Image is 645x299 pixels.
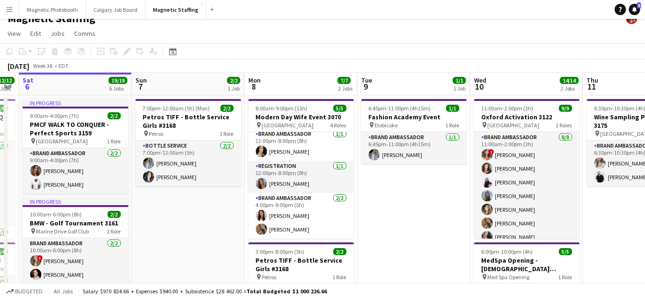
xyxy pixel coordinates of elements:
[473,81,486,92] span: 10
[369,105,431,112] span: 6:45pm-11:00pm (4h15m)
[8,29,21,38] span: View
[30,112,79,119] span: 9:00am-4:00pm (7h)
[248,99,354,239] app-job-card: 8:00am-9:00pm (13h)5/5Modern Day Wife Event 3070 [GEOGRAPHIC_DATA]4 RolesBrand Ambassador1/18:00a...
[333,248,347,255] span: 2/2
[19,0,86,19] button: Magnetic Photobooth
[23,198,128,205] div: In progress
[474,99,580,239] app-job-card: 11:00am-2:00pm (3h)9/9Oxford Activation 3122 [GEOGRAPHIC_DATA]2 RolesBrand Ambassador8/811:00am-2...
[109,77,127,84] span: 19/19
[21,81,34,92] span: 6
[453,85,466,92] div: 1 Job
[227,77,240,84] span: 2/2
[474,132,580,263] app-card-role: Brand Ambassador8/811:00am-2:00pm (3h)![PERSON_NAME][PERSON_NAME][PERSON_NAME][PERSON_NAME][PERSO...
[556,122,572,129] span: 2 Roles
[560,85,578,92] div: 2 Jobs
[482,248,533,255] span: 6:00pm-10:00pm (4h)
[559,105,572,112] span: 9/9
[5,286,44,297] button: Budgeted
[587,76,599,84] span: Thu
[256,105,308,112] span: 8:00am-9:00pm (13h)
[246,288,327,295] span: Total Budgeted $1 000 226.66
[333,105,347,112] span: 5/5
[30,29,41,38] span: Edit
[4,27,25,40] a: View
[333,274,347,281] span: 1 Role
[23,99,128,194] app-job-card: In progress9:00am-4:00pm (7h)2/2PMCF WALK TO CONQUER - Perfect Sports 3159 [GEOGRAPHIC_DATA]1 Rol...
[221,105,234,112] span: 2/2
[108,112,121,119] span: 2/2
[107,228,121,235] span: 1 Role
[629,4,640,15] a: 5
[637,2,641,8] span: 5
[446,122,459,129] span: 1 Role
[109,85,127,92] div: 6 Jobs
[51,29,65,38] span: Jobs
[136,76,147,84] span: Sun
[559,274,572,281] span: 1 Role
[338,77,351,84] span: 7/7
[360,81,372,92] span: 9
[488,122,540,129] span: [GEOGRAPHIC_DATA]
[262,274,277,281] span: Petros
[23,120,128,137] h3: PMCF WALK TO CONQUER - Perfect Sports 3159
[47,27,68,40] a: Jobs
[26,27,45,40] a: Edit
[453,77,466,84] span: 1/1
[488,274,530,281] span: Med Spa Opening
[474,76,486,84] span: Wed
[220,130,234,137] span: 1 Role
[489,149,494,155] span: !
[361,99,467,164] app-job-card: 6:45pm-11:00pm (4h15m)1/1Fashion Academy Event Etobicoke1 RoleBrand Ambassador1/16:45pm-11:00pm (...
[228,85,240,92] div: 1 Job
[36,138,88,145] span: [GEOGRAPHIC_DATA]
[136,113,241,130] h3: Petros TIFF - Bottle Service Girls #3168
[375,122,398,129] span: Etobicoke
[248,129,354,161] app-card-role: Brand Ambassador1/112:00pm-8:00pm (8h)[PERSON_NAME]
[149,130,164,137] span: Petros
[23,148,128,194] app-card-role: Brand Ambassador2/29:00am-4:00pm (7h)[PERSON_NAME][PERSON_NAME]
[482,105,534,112] span: 11:00am-2:00pm (3h)
[331,122,347,129] span: 4 Roles
[52,288,75,295] span: All jobs
[256,248,305,255] span: 3:00pm-8:00pm (5h)
[361,76,372,84] span: Tue
[86,0,145,19] button: Calgary Job Board
[248,76,261,84] span: Mon
[23,238,128,284] app-card-role: Brand Ambassador2/210:00am-6:00pm (8h)![PERSON_NAME][PERSON_NAME]
[248,256,354,273] h3: Petros TIFF - Bottle Service Girls #3168
[446,105,459,112] span: 1/1
[83,288,327,295] div: Salary $970 824.66 + Expenses $940.00 + Subsistence $28 462.00 =
[70,27,99,40] a: Comms
[248,193,354,239] app-card-role: Brand Ambassador2/24:00pm-9:00pm (5h)[PERSON_NAME][PERSON_NAME]
[23,219,128,227] h3: BMW - Golf Tournament 3161
[23,76,34,84] span: Sat
[145,0,206,19] button: Magnetic Staffing
[136,141,241,186] app-card-role: Bottle Service2/27:00pm-12:00am (5h)[PERSON_NAME][PERSON_NAME]
[15,288,42,295] span: Budgeted
[559,248,572,255] span: 5/5
[560,77,579,84] span: 14/14
[136,99,241,186] app-job-card: 7:00pm-12:00am (5h) (Mon)2/2Petros TIFF - Bottle Service Girls #3168 Petros1 RoleBottle Service2/...
[37,255,43,261] span: !
[36,228,89,235] span: Marine Drive Golf Club
[74,29,95,38] span: Comms
[247,81,261,92] span: 8
[143,105,210,112] span: 7:00pm-12:00am (5h) (Mon)
[248,161,354,193] app-card-role: Registration1/112:00pm-8:00pm (8h)[PERSON_NAME]
[338,85,353,92] div: 2 Jobs
[586,81,599,92] span: 11
[8,61,29,71] div: [DATE]
[474,113,580,121] h3: Oxford Activation 3122
[30,211,82,218] span: 10:00am-6:00pm (8h)
[107,138,121,145] span: 1 Role
[108,211,121,218] span: 2/2
[59,62,68,69] div: EDT
[23,198,128,284] app-job-card: In progress10:00am-6:00pm (8h)2/2BMW - Golf Tournament 3161 Marine Drive Golf Club1 RoleBrand Amb...
[248,113,354,121] h3: Modern Day Wife Event 3070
